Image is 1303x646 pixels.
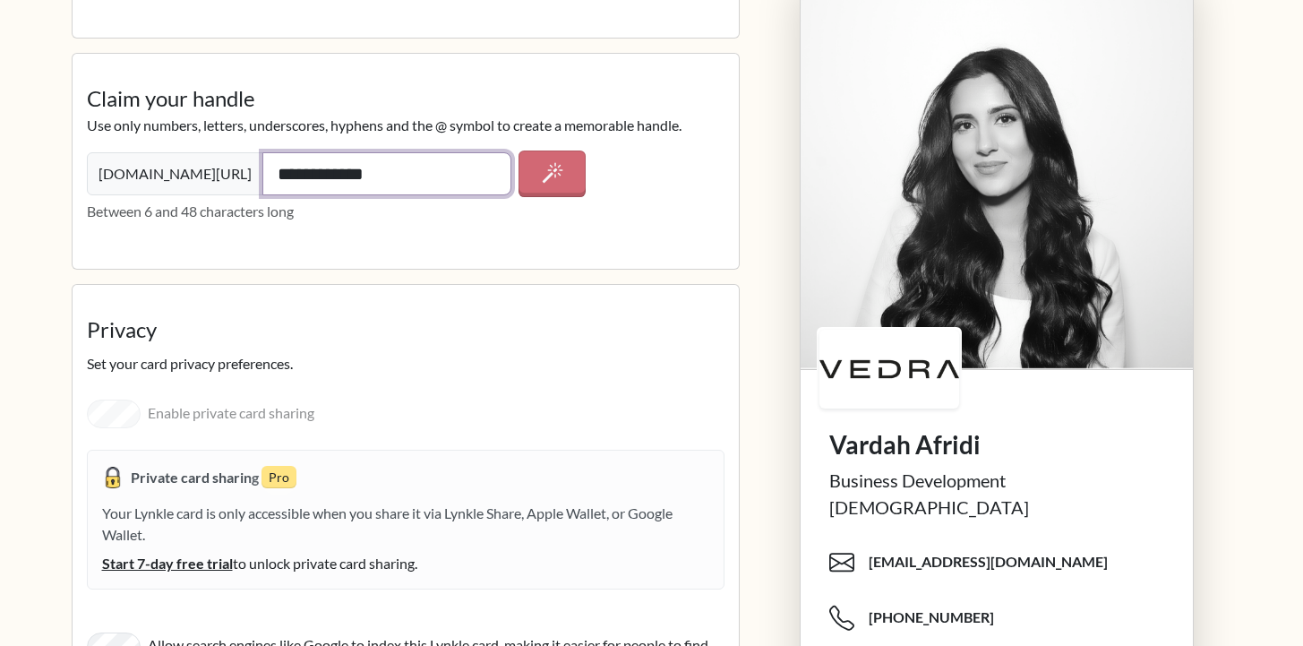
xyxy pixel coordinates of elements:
[87,152,263,195] span: [DOMAIN_NAME][URL]
[829,536,1179,591] span: [EMAIL_ADDRESS][DOMAIN_NAME]
[869,607,994,627] span: [PHONE_NUMBER]
[102,467,124,484] span: Private card sharing is enabled
[869,552,1108,572] span: [EMAIL_ADDRESS][DOMAIN_NAME]
[819,330,959,409] img: logo
[261,466,296,488] small: Pro
[829,468,1164,495] div: Business Development
[87,314,724,353] legend: Privacy
[102,467,124,488] img: padlock
[829,430,1164,461] h1: Vardah Afridi
[102,553,233,574] span: Start 7-day free trial
[829,495,1164,521] div: [DEMOGRAPHIC_DATA]
[519,151,586,197] button: Generate a handle based on your name and organization
[87,115,724,136] p: Use only numbers, letters, underscores, hyphens and the @ symbol to create a memorable handle.
[87,82,724,115] legend: Claim your handle
[131,469,261,486] strong: Private card sharing
[87,201,724,222] p: Between 6 and 48 characters long
[87,353,724,375] p: Set your card privacy preferences.
[102,503,709,574] div: Your Lynkle card is only accessible when you share it via Lynkle Share, Apple Wallet, or Google W...
[233,555,417,572] span: to unlock private card sharing.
